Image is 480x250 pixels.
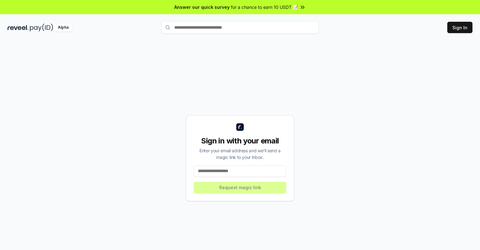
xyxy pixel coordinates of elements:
[174,4,230,10] span: Answer our quick survey
[231,4,298,10] span: for a chance to earn 10 USDT 📝
[236,123,244,131] img: logo_small
[194,136,286,146] div: Sign in with your email
[30,24,53,32] img: pay_id
[194,147,286,160] div: Enter your email address and we’ll send a magic link to your inbox.
[447,22,472,33] button: Sign In
[54,24,72,32] div: Alpha
[8,24,29,32] img: reveel_dark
